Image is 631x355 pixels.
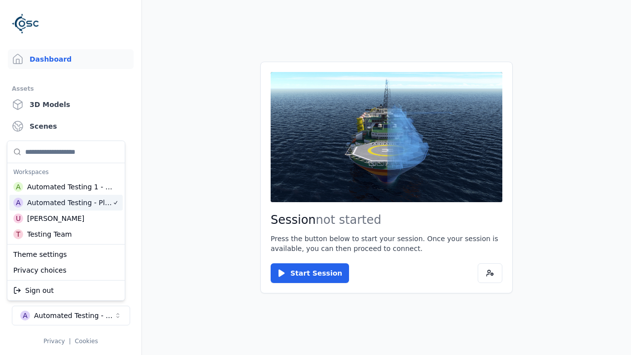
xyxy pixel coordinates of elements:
div: A [13,182,23,192]
div: A [13,198,23,208]
div: Workspaces [9,165,123,179]
div: U [13,213,23,223]
div: [PERSON_NAME] [27,213,84,223]
div: Automated Testing - Playwright [27,198,112,208]
div: Automated Testing 1 - Playwright [27,182,113,192]
div: Suggestions [7,281,125,300]
div: T [13,229,23,239]
div: Testing Team [27,229,72,239]
div: Privacy choices [9,262,123,278]
div: Theme settings [9,247,123,262]
div: Suggestions [7,245,125,280]
div: Suggestions [7,141,125,244]
div: Sign out [9,283,123,298]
